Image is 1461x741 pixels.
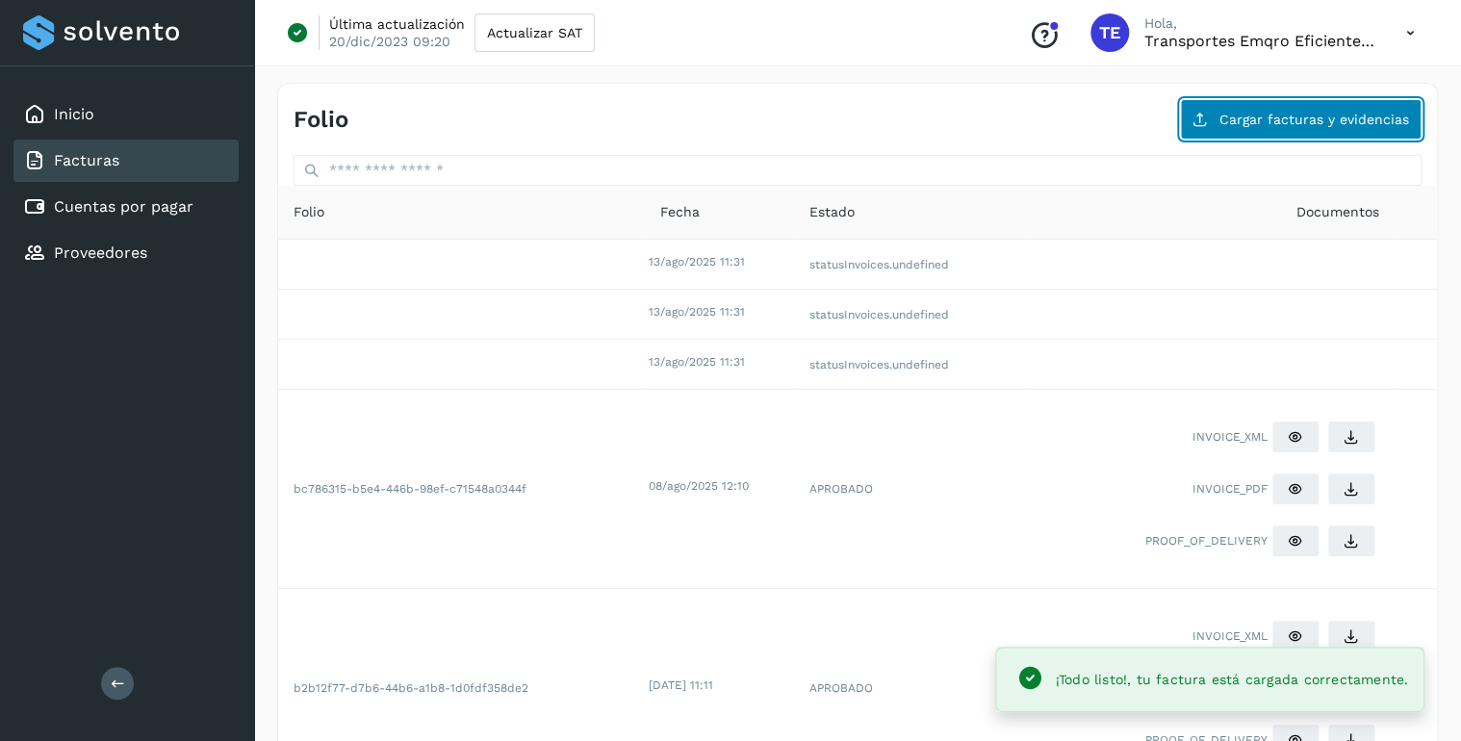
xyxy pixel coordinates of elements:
[1144,32,1375,50] p: Transportes Emqro Eficientes SA de CV
[1055,672,1408,687] span: ¡Todo listo!, tu factura está cargada correctamente.
[54,197,193,216] a: Cuentas por pagar
[794,390,1029,589] td: APROBADO
[1219,113,1409,126] span: Cargar facturas y evidencias
[474,13,595,52] button: Actualizar SAT
[329,15,465,33] p: Última actualización
[794,240,1029,290] td: statusInvoices.undefined
[794,290,1029,340] td: statusInvoices.undefined
[13,93,239,136] div: Inicio
[487,26,582,39] span: Actualizar SAT
[649,303,790,320] div: 13/ago/2025 11:31
[649,677,790,694] div: [DATE] 11:11
[794,340,1029,390] td: statusInvoices.undefined
[649,353,790,370] div: 13/ago/2025 11:31
[294,202,324,222] span: Folio
[1296,202,1379,222] span: Documentos
[1192,480,1268,498] span: INVOICE_PDF
[649,477,790,495] div: 08/ago/2025 12:10
[54,105,94,123] a: Inicio
[1192,428,1268,446] span: INVOICE_XML
[1145,532,1268,549] span: PROOF_OF_DELIVERY
[649,253,790,270] div: 13/ago/2025 11:31
[809,202,855,222] span: Estado
[1192,627,1268,645] span: INVOICE_XML
[1144,15,1375,32] p: Hola,
[294,106,348,134] h4: Folio
[660,202,700,222] span: Fecha
[54,243,147,262] a: Proveedores
[54,151,119,169] a: Facturas
[1180,99,1422,140] button: Cargar facturas y evidencias
[278,390,645,589] td: bc786315-b5e4-446b-98ef-c71548a0344f
[329,33,450,50] p: 20/dic/2023 09:20
[13,140,239,182] div: Facturas
[13,232,239,274] div: Proveedores
[13,186,239,228] div: Cuentas por pagar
